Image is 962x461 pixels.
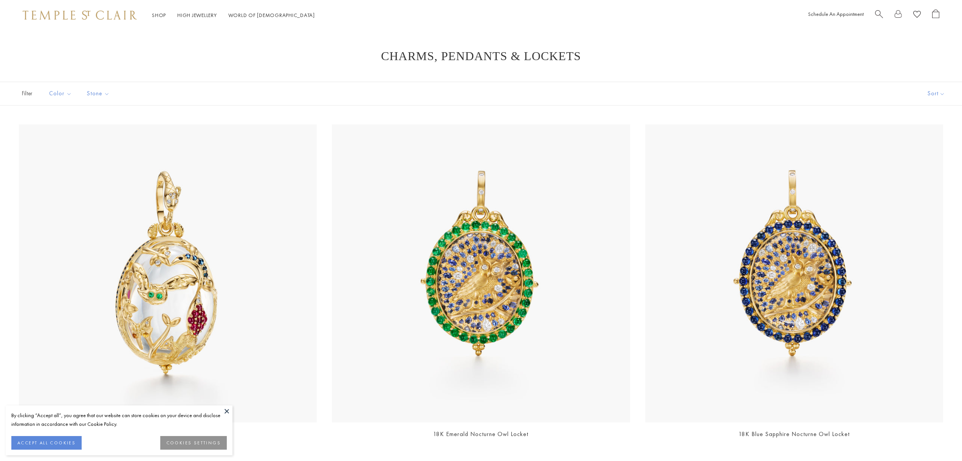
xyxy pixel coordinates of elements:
span: Color [45,89,77,98]
a: View Wishlist [913,9,921,21]
a: Search [875,9,883,21]
button: Stone [81,85,115,102]
span: Stone [83,89,115,98]
a: World of [DEMOGRAPHIC_DATA]World of [DEMOGRAPHIC_DATA] [228,12,315,19]
iframe: Gorgias live chat messenger [924,425,954,453]
a: 18K Blue Sapphire Nocturne Owl Locket [739,430,850,438]
a: Open Shopping Bag [932,9,939,21]
h1: Charms, Pendants & Lockets [30,49,932,63]
nav: Main navigation [152,11,315,20]
button: Color [43,85,77,102]
a: High JewelleryHigh Jewellery [177,12,217,19]
img: 18K Emerald Nocturne Owl Locket [332,124,630,422]
button: ACCEPT ALL COOKIES [11,436,82,450]
img: 18K Blue Sapphire Nocturne Owl Locket [645,124,943,422]
button: Show sort by [911,82,962,105]
a: Schedule An Appointment [808,11,864,17]
img: Temple St. Clair [23,11,137,20]
a: 18K Emerald Nocturne Owl Locket [433,430,528,438]
button: COOKIES SETTINGS [160,436,227,450]
img: 18K Twilight Pendant [19,124,317,422]
div: By clicking “Accept all”, you agree that our website can store cookies on your device and disclos... [11,411,227,428]
a: ShopShop [152,12,166,19]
